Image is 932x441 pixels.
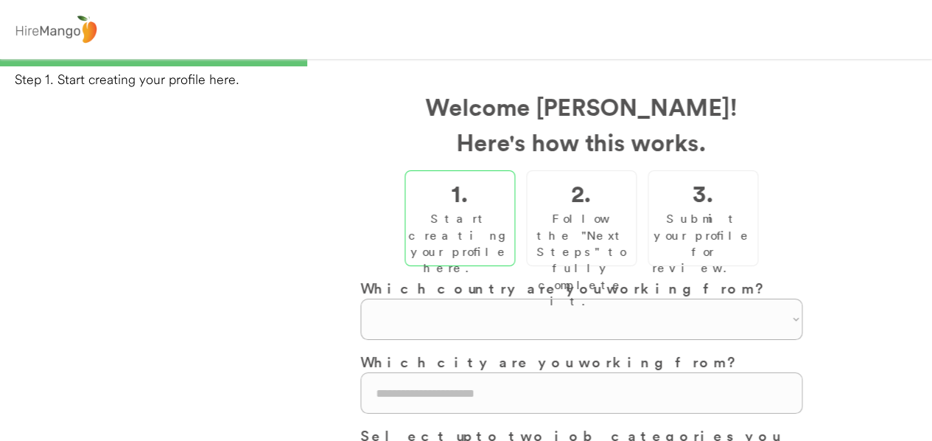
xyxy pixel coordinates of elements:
div: 33% [3,59,929,66]
h3: Which country are you working from? [360,277,802,299]
div: Submit your profile for review. [652,210,754,277]
div: Follow the "Next Steps" to fully complete it. [530,210,632,309]
h3: Which city are you working from? [360,351,802,372]
h2: 3. [693,175,713,210]
h2: 2. [571,175,591,210]
img: logo%20-%20hiremango%20gray.png [11,13,101,47]
div: Step 1. Start creating your profile here. [15,70,932,88]
h2: Welcome [PERSON_NAME]! Here's how this works. [360,88,802,159]
h2: 1. [451,175,468,210]
div: Start creating your profile here. [408,210,511,277]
